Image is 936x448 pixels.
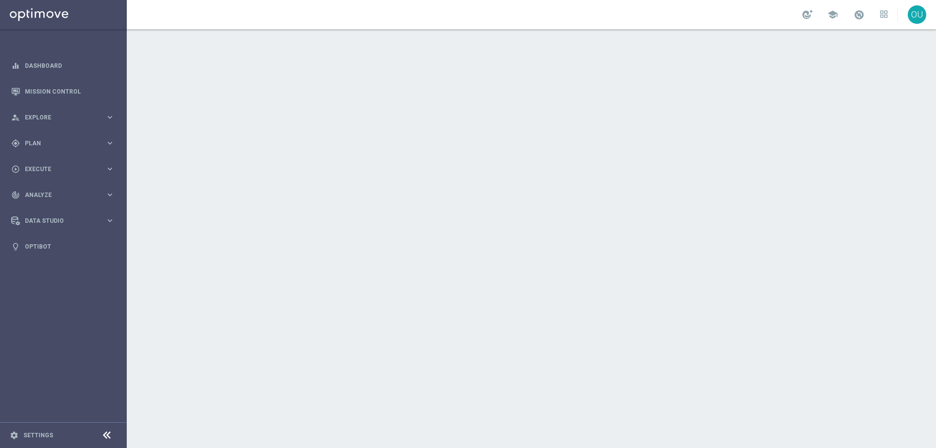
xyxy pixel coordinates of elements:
a: Mission Control [25,78,115,104]
button: track_changes Analyze keyboard_arrow_right [11,191,115,199]
i: play_circle_outline [11,165,20,174]
button: equalizer Dashboard [11,62,115,70]
div: Optibot [11,234,115,259]
button: person_search Explore keyboard_arrow_right [11,114,115,121]
i: keyboard_arrow_right [105,164,115,174]
button: gps_fixed Plan keyboard_arrow_right [11,139,115,147]
i: keyboard_arrow_right [105,216,115,225]
span: Explore [25,115,105,120]
i: track_changes [11,191,20,199]
span: Execute [25,166,105,172]
div: Analyze [11,191,105,199]
a: Optibot [25,234,115,259]
span: Data Studio [25,218,105,224]
i: gps_fixed [11,139,20,148]
div: Mission Control [11,78,115,104]
div: Dashboard [11,53,115,78]
i: equalizer [11,61,20,70]
div: Plan [11,139,105,148]
button: Data Studio keyboard_arrow_right [11,217,115,225]
i: settings [10,431,19,440]
i: keyboard_arrow_right [105,190,115,199]
i: keyboard_arrow_right [105,113,115,122]
div: OU [908,5,926,24]
button: lightbulb Optibot [11,243,115,251]
div: Execute [11,165,105,174]
span: Plan [25,140,105,146]
i: person_search [11,113,20,122]
i: lightbulb [11,242,20,251]
span: school [827,9,838,20]
span: Analyze [25,192,105,198]
a: Dashboard [25,53,115,78]
button: Mission Control [11,88,115,96]
div: Data Studio [11,216,105,225]
i: keyboard_arrow_right [105,138,115,148]
button: play_circle_outline Execute keyboard_arrow_right [11,165,115,173]
a: Settings [23,432,53,438]
div: Explore [11,113,105,122]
